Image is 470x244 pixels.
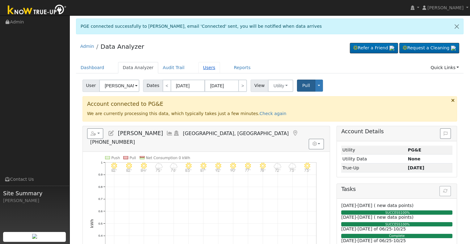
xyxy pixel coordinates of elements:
[215,163,221,168] i: 10/07 - Clear
[158,62,189,73] a: Audit Trail
[100,43,144,50] a: Data Analyzer
[341,163,407,172] td: True-Up
[80,44,94,49] a: Admin
[118,130,163,136] span: [PERSON_NAME]
[87,101,453,107] h3: Account connected to PG&E
[90,219,94,228] text: kWh
[99,80,139,92] input: Select a User
[126,163,132,168] i: 10/01 - Clear
[198,168,209,172] p: 87°
[400,211,410,214] span: 100%
[98,221,103,225] text: 0.5
[32,234,37,239] img: retrieve
[108,130,115,136] a: Edit User (31989)
[440,128,451,139] button: Issue History
[245,163,251,168] i: 10/09 - Clear
[297,80,315,92] button: Pull
[450,19,463,34] a: Close
[451,46,456,51] img: retrieve
[200,163,206,168] i: 10/06 - Clear
[229,62,255,73] a: Reports
[146,155,190,160] text: Net Consumption 0 kWh
[98,234,103,237] text: 0.4
[340,210,455,215] div: SUCCESS
[350,43,398,53] a: Refer a Friend
[341,238,452,243] h6: [DATE]-[DATE] of 06/25-10/25
[340,222,455,227] div: SUCCESS
[302,83,310,88] span: Pull
[257,168,268,172] p: 78°
[118,62,158,73] a: Data Analyzer
[341,128,452,135] h5: Account Details
[228,168,238,172] p: 90°
[185,163,191,168] i: 10/05 - Clear
[408,156,420,161] strong: None
[243,168,253,172] p: 77°
[111,155,120,160] text: Push
[341,215,372,220] span: [DATE]-[DATE]
[98,173,103,176] text: 0.9
[341,186,452,192] h5: Tasks
[408,147,421,152] strong: ID: 17413428, authorized: 10/14/25
[287,168,298,172] p: 73°
[251,80,268,92] span: View
[173,130,180,136] a: Login As (last 07/11/2025 4:17:37 PM)
[260,111,286,116] a: Check again
[155,163,163,168] i: 10/03 - Cloudy
[170,163,177,168] i: 10/04 - Cloudy
[374,203,413,208] span: ( new data points)
[272,168,283,172] p: 72°
[230,163,236,168] i: 10/08 - Clear
[304,163,310,168] i: 10/13 - Clear
[3,189,66,197] span: Site Summary
[76,19,464,34] div: PGE connected successfully to [PERSON_NAME], email 'Connected' sent, you will be notified when da...
[138,168,149,172] p: 84°
[141,163,147,168] i: 10/02 - Clear
[101,160,102,164] text: 1
[111,163,117,168] i: 9/30 - MostlyClear
[83,96,457,122] div: We are currently processing this data, which typically takes just a few minutes.
[238,80,247,92] a: >
[183,168,194,172] p: 83°
[129,155,136,160] text: Pull
[389,46,394,51] img: retrieve
[341,155,407,163] td: Utility Data
[163,80,171,92] a: <
[124,168,134,172] p: 82°
[154,168,164,172] p: 75°
[98,197,103,201] text: 0.7
[5,3,70,17] img: Know True-Up
[3,197,66,204] div: [PERSON_NAME]
[109,168,119,172] p: 82°
[168,168,179,172] p: 76°
[198,62,220,73] a: Users
[341,234,452,238] div: Complete
[374,215,413,220] span: ( new data points)
[292,130,299,136] a: Map
[213,168,223,172] p: 92°
[302,168,313,172] p: 73°
[289,163,296,168] i: 10/12 - MostlyCloudy
[143,80,163,92] span: Dates
[98,185,103,188] text: 0.8
[268,80,293,92] button: Utility
[183,130,289,136] span: [GEOGRAPHIC_DATA], [GEOGRAPHIC_DATA]
[166,130,173,136] a: Multi-Series Graph
[341,226,452,232] h6: [DATE]-[DATE] of 06/25-10/25
[408,165,424,170] strong: [DATE]
[426,62,464,73] a: Quick Links
[90,139,135,145] span: [PHONE_NUMBER]
[341,146,407,155] td: Utility
[98,209,103,213] text: 0.6
[400,222,410,226] span: 100%
[341,203,372,208] span: [DATE]-[DATE]
[76,62,109,73] a: Dashboard
[274,163,282,168] i: 10/11 - MostlyCloudy
[83,80,100,92] span: User
[260,163,266,168] i: 10/10 - Clear
[427,5,464,10] span: [PERSON_NAME]
[399,43,459,53] a: Request a Cleaning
